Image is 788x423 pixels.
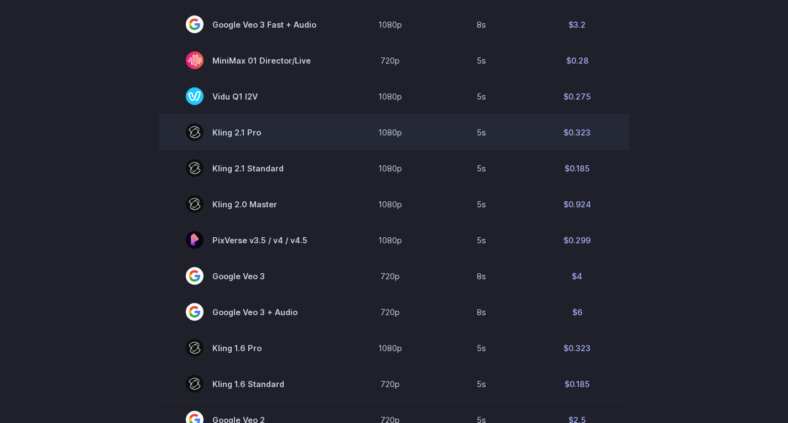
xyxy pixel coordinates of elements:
[186,339,316,357] span: Kling 1.6 Pro
[343,7,438,43] td: 1080p
[186,303,316,321] span: Google Veo 3 + Audio
[525,43,629,79] td: $0.28
[186,375,316,393] span: Kling 1.6 Standard
[438,366,525,402] td: 5s
[525,150,629,186] td: $0.185
[438,150,525,186] td: 5s
[525,294,629,330] td: $6
[525,7,629,43] td: $3.2
[525,330,629,366] td: $0.323
[438,186,525,222] td: 5s
[438,258,525,294] td: 8s
[186,87,316,105] span: Vidu Q1 I2V
[438,222,525,258] td: 5s
[343,150,438,186] td: 1080p
[525,366,629,402] td: $0.185
[186,123,316,141] span: Kling 2.1 Pro
[525,79,629,114] td: $0.275
[343,43,438,79] td: 720p
[186,15,316,33] span: Google Veo 3 Fast + Audio
[525,258,629,294] td: $4
[438,43,525,79] td: 5s
[343,294,438,330] td: 720p
[525,114,629,150] td: $0.323
[438,294,525,330] td: 8s
[186,267,316,285] span: Google Veo 3
[343,258,438,294] td: 720p
[438,7,525,43] td: 8s
[438,79,525,114] td: 5s
[186,195,316,213] span: Kling 2.0 Master
[438,114,525,150] td: 5s
[343,222,438,258] td: 1080p
[343,186,438,222] td: 1080p
[525,186,629,222] td: $0.924
[343,79,438,114] td: 1080p
[186,231,316,249] span: PixVerse v3.5 / v4 / v4.5
[343,330,438,366] td: 1080p
[438,330,525,366] td: 5s
[343,114,438,150] td: 1080p
[186,51,316,69] span: MiniMax 01 Director/Live
[186,159,316,177] span: Kling 2.1 Standard
[343,366,438,402] td: 720p
[525,222,629,258] td: $0.299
